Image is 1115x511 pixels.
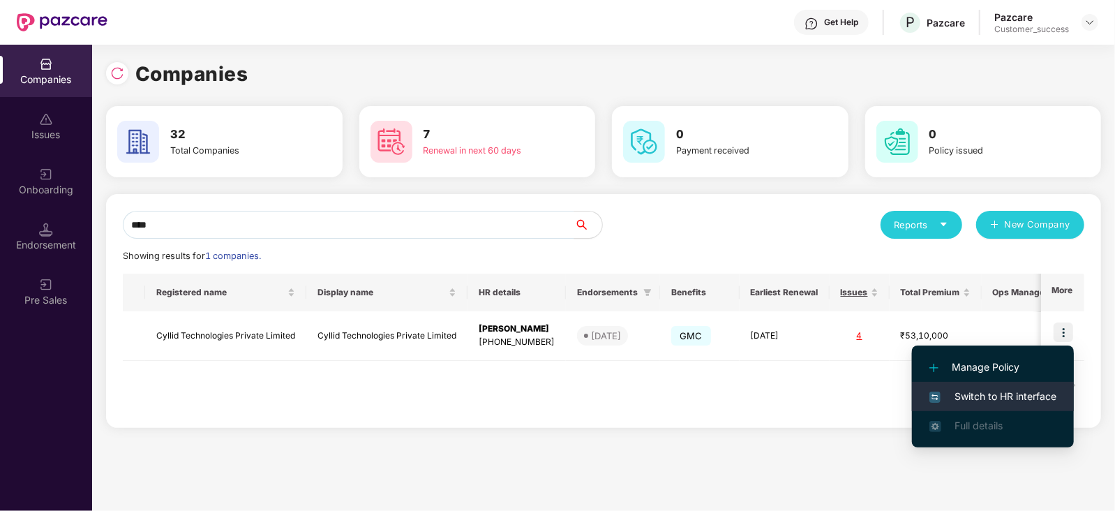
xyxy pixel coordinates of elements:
[929,389,1056,404] span: Switch to HR interface
[1084,17,1095,28] img: svg+xml;base64,PHN2ZyBpZD0iRHJvcGRvd24tMzJ4MzIiIHhtbG5zPSJodHRwOi8vd3d3LnczLm9yZy8yMDAwL3N2ZyIgd2...
[976,211,1084,239] button: plusNew Company
[929,364,938,372] img: svg+xml;base64,PHN2ZyB4bWxucz0iaHR0cDovL3d3dy53My5vcmcvMjAwMC9zdmciIHdpZHRoPSIxMi4yMDEiIGhlaWdodD...
[990,220,999,231] span: plus
[805,17,818,31] img: svg+xml;base64,PHN2ZyBpZD0iSGVscC0zMngzMiIgeG1sbnM9Imh0dHA6Ly93d3cudzMub3JnLzIwMDAvc3ZnIiB3aWR0aD...
[479,323,555,336] div: [PERSON_NAME]
[906,14,915,31] span: P
[574,211,603,239] button: search
[929,126,1049,144] h3: 0
[740,311,830,361] td: [DATE]
[123,251,261,261] span: Showing results for
[424,126,544,144] h3: 7
[895,218,948,232] div: Reports
[929,360,1056,375] span: Manage Policy
[993,287,1049,298] span: Ops Manager
[170,144,290,158] div: Total Companies
[876,121,918,163] img: svg+xml;base64,PHN2ZyB4bWxucz0iaHR0cDovL3d3dy53My5vcmcvMjAwMC9zdmciIHdpZHRoPSI2MCIgaGVpZ2h0PSI2MC...
[929,392,941,403] img: svg+xml;base64,PHN2ZyB4bWxucz0iaHR0cDovL3d3dy53My5vcmcvMjAwMC9zdmciIHdpZHRoPSIxNiIgaGVpZ2h0PSIxNi...
[927,16,965,29] div: Pazcare
[170,126,290,144] h3: 32
[39,223,53,237] img: svg+xml;base64,PHN2ZyB3aWR0aD0iMTQuNSIgaGVpZ2h0PSIxNC41IiB2aWV3Qm94PSIwIDAgMTYgMTYiIGZpbGw9Im5vbm...
[841,329,878,343] div: 4
[1054,323,1073,342] img: icon
[1005,218,1071,232] span: New Company
[643,288,652,297] span: filter
[371,121,412,163] img: svg+xml;base64,PHN2ZyB4bWxucz0iaHR0cDovL3d3dy53My5vcmcvMjAwMC9zdmciIHdpZHRoPSI2MCIgaGVpZ2h0PSI2MC...
[841,287,868,298] span: Issues
[641,284,654,301] span: filter
[994,10,1069,24] div: Pazcare
[660,274,740,311] th: Benefits
[676,126,796,144] h3: 0
[1041,274,1084,311] th: More
[317,287,446,298] span: Display name
[671,326,711,346] span: GMC
[574,219,602,230] span: search
[156,287,285,298] span: Registered name
[306,311,467,361] td: Cyllid Technologies Private Limited
[994,24,1069,35] div: Customer_success
[110,66,124,80] img: svg+xml;base64,PHN2ZyBpZD0iUmVsb2FkLTMyeDMyIiB4bWxucz0iaHR0cDovL3d3dy53My5vcmcvMjAwMC9zdmciIHdpZH...
[135,59,248,89] h1: Companies
[830,274,890,311] th: Issues
[205,251,261,261] span: 1 companies.
[424,144,544,158] div: Renewal in next 60 days
[676,144,796,158] div: Payment received
[901,287,960,298] span: Total Premium
[39,278,53,292] img: svg+xml;base64,PHN2ZyB3aWR0aD0iMjAiIGhlaWdodD0iMjAiIHZpZXdCb3g9IjAgMCAyMCAyMCIgZmlsbD0ibm9uZSIgeG...
[577,287,638,298] span: Endorsements
[740,274,830,311] th: Earliest Renewal
[591,329,621,343] div: [DATE]
[623,121,665,163] img: svg+xml;base64,PHN2ZyB4bWxucz0iaHR0cDovL3d3dy53My5vcmcvMjAwMC9zdmciIHdpZHRoPSI2MCIgaGVpZ2h0PSI2MC...
[824,17,858,28] div: Get Help
[901,329,971,343] div: ₹53,10,000
[117,121,159,163] img: svg+xml;base64,PHN2ZyB4bWxucz0iaHR0cDovL3d3dy53My5vcmcvMjAwMC9zdmciIHdpZHRoPSI2MCIgaGVpZ2h0PSI2MC...
[145,311,306,361] td: Cyllid Technologies Private Limited
[17,13,107,31] img: New Pazcare Logo
[479,336,555,349] div: [PHONE_NUMBER]
[467,274,566,311] th: HR details
[145,274,306,311] th: Registered name
[955,420,1003,431] span: Full details
[306,274,467,311] th: Display name
[929,144,1049,158] div: Policy issued
[890,274,982,311] th: Total Premium
[39,57,53,71] img: svg+xml;base64,PHN2ZyBpZD0iQ29tcGFuaWVzIiB4bWxucz0iaHR0cDovL3d3dy53My5vcmcvMjAwMC9zdmciIHdpZHRoPS...
[39,168,53,182] img: svg+xml;base64,PHN2ZyB3aWR0aD0iMjAiIGhlaWdodD0iMjAiIHZpZXdCb3g9IjAgMCAyMCAyMCIgZmlsbD0ibm9uZSIgeG...
[929,421,941,432] img: svg+xml;base64,PHN2ZyB4bWxucz0iaHR0cDovL3d3dy53My5vcmcvMjAwMC9zdmciIHdpZHRoPSIxNi4zNjMiIGhlaWdodD...
[39,112,53,126] img: svg+xml;base64,PHN2ZyBpZD0iSXNzdWVzX2Rpc2FibGVkIiB4bWxucz0iaHR0cDovL3d3dy53My5vcmcvMjAwMC9zdmciIH...
[939,220,948,229] span: caret-down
